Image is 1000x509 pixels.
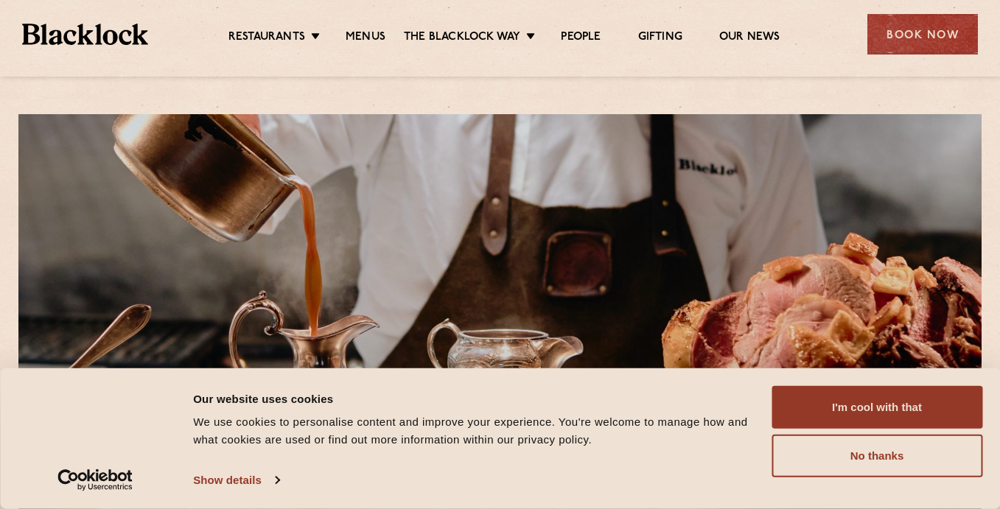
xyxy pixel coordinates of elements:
[228,30,305,46] a: Restaurants
[31,469,160,491] a: Usercentrics Cookiebot - opens in a new window
[193,413,755,449] div: We use cookies to personalise content and improve your experience. You're welcome to manage how a...
[772,386,982,429] button: I'm cool with that
[772,435,982,477] button: No thanks
[193,390,755,407] div: Our website uses cookies
[404,30,520,46] a: The Blacklock Way
[22,24,148,45] img: BL_Textured_Logo-footer-cropped.svg
[561,30,601,46] a: People
[638,30,682,46] a: Gifting
[346,30,385,46] a: Menus
[867,14,978,55] div: Book Now
[193,469,279,491] a: Show details
[719,30,780,46] a: Our News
